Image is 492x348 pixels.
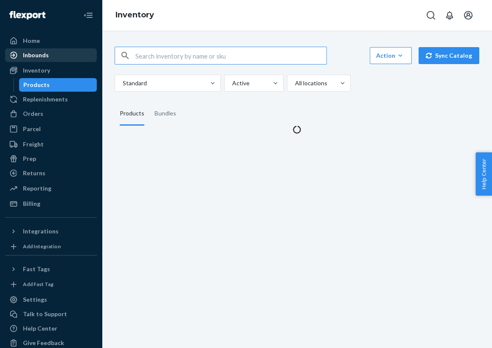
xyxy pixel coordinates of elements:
[5,34,97,48] a: Home
[5,225,97,238] button: Integrations
[115,10,154,20] a: Inventory
[23,95,68,104] div: Replenishments
[23,36,40,45] div: Home
[23,66,50,75] div: Inventory
[23,199,40,208] div: Billing
[294,79,295,87] input: All locations
[23,125,41,133] div: Parcel
[5,64,97,77] a: Inventory
[23,140,44,149] div: Freight
[120,102,144,126] div: Products
[5,48,97,62] a: Inbounds
[109,3,161,28] ol: breadcrumbs
[5,182,97,195] a: Reporting
[460,7,477,24] button: Open account menu
[5,293,97,306] a: Settings
[23,243,61,250] div: Add Integration
[5,138,97,151] a: Freight
[419,47,479,64] button: Sync Catalog
[23,227,59,236] div: Integrations
[5,279,97,289] a: Add Fast Tag
[23,154,36,163] div: Prep
[475,152,492,196] button: Help Center
[5,197,97,210] a: Billing
[5,166,97,180] a: Returns
[135,47,326,64] input: Search inventory by name or sku
[122,79,123,87] input: Standard
[422,7,439,24] button: Open Search Box
[23,184,51,193] div: Reporting
[376,51,405,60] div: Action
[23,339,64,347] div: Give Feedback
[9,11,45,20] img: Flexport logo
[23,310,67,318] div: Talk to Support
[23,265,50,273] div: Fast Tags
[80,7,97,24] button: Close Navigation
[441,7,458,24] button: Open notifications
[5,93,97,106] a: Replenishments
[23,281,53,288] div: Add Fast Tag
[370,47,412,64] button: Action
[5,262,97,276] button: Fast Tags
[23,81,50,89] div: Products
[23,295,47,304] div: Settings
[5,107,97,121] a: Orders
[5,322,97,335] a: Help Center
[5,241,97,252] a: Add Integration
[231,79,232,87] input: Active
[19,78,97,92] a: Products
[5,122,97,136] a: Parcel
[23,324,57,333] div: Help Center
[23,169,45,177] div: Returns
[23,109,43,118] div: Orders
[23,51,49,59] div: Inbounds
[5,307,97,321] a: Talk to Support
[155,102,176,126] div: Bundles
[5,152,97,166] a: Prep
